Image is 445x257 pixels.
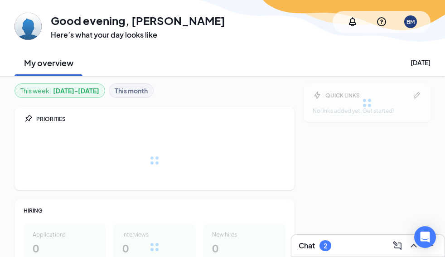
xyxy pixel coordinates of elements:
[390,238,405,253] button: ComposeMessage
[414,226,436,248] div: Open Intercom Messenger
[24,207,285,214] div: HIRING
[408,240,419,251] svg: ChevronUp
[15,13,42,40] img: Brittany Martin
[20,86,99,96] div: This week :
[115,86,148,96] b: This month
[53,86,99,96] b: [DATE] - [DATE]
[347,16,358,27] svg: Notifications
[299,241,315,251] h3: Chat
[51,30,225,40] h3: Here’s what your day looks like
[406,238,421,253] button: ChevronUp
[24,114,33,123] svg: Pin
[36,115,285,123] div: PRIORITIES
[392,240,403,251] svg: ComposeMessage
[51,13,225,28] h1: Good evening, [PERSON_NAME]
[376,16,387,27] svg: QuestionInfo
[406,18,415,26] div: BM
[324,242,327,250] div: 2
[24,57,73,68] h2: My overview
[411,58,430,67] div: [DATE]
